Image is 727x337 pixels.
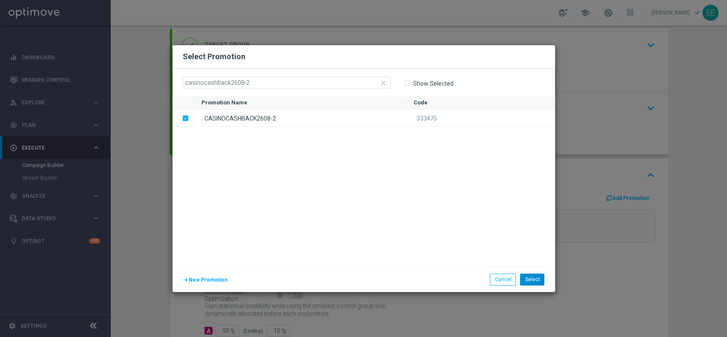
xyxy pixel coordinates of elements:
label: Show Selected [413,80,454,87]
span: New Promotion [189,277,227,283]
div: Press SPACE to deselect this row. [172,109,194,127]
h2: Select Promotion [183,52,245,62]
button: Select [520,274,544,285]
div: Press SPACE to deselect this row. [194,109,555,127]
span: 333475 [417,115,437,122]
div: CASINOCASHBACK2608-2 [194,109,406,126]
i: add [184,277,189,282]
span: Promotion Name [201,99,247,106]
input: Search by Promotion name or Promo code [183,77,391,89]
span: Code [414,99,428,106]
i: close [379,79,387,87]
button: New Promotion [183,275,228,285]
button: Cancel [490,274,516,285]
